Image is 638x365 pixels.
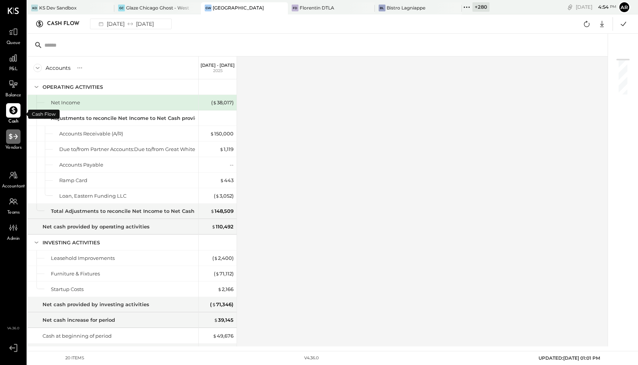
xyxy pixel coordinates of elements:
span: $ [215,271,220,277]
span: Queue [6,40,21,47]
span: Vendors [5,145,22,151]
div: [DATE] [DATE] [94,19,157,29]
span: $ [218,286,222,292]
div: Accounts Payable [59,161,103,168]
a: Vendors [0,129,26,151]
span: Cash [8,118,18,125]
a: Queue [0,25,26,47]
span: $ [213,99,217,105]
div: Cash at beginning of period [43,332,112,340]
a: Accountant [0,168,26,190]
div: ( 71,112 ) [214,270,234,277]
a: Balance [0,77,26,99]
span: $ [212,301,216,307]
div: OPERATING ACTIVITIES [43,83,103,91]
span: UPDATED: [DATE] 01:01 PM [539,355,600,361]
div: -- [230,161,234,168]
p: [DATE] - [DATE] [201,63,235,68]
span: Accountant [2,183,25,190]
div: Leasehold Improvements [51,255,115,262]
div: Accounts [46,64,71,72]
div: Glaze Chicago Ghost - West River Rice LLC [126,5,190,11]
div: Total Adjustments to reconcile Net Income to Net Cash provided by operations: [51,208,256,215]
div: Bistro Lagniappe [387,5,425,11]
span: Balance [5,92,21,99]
span: $ [214,317,218,323]
div: KD [31,5,38,11]
div: Cash Flow [28,110,60,119]
div: v 4.36.0 [304,355,319,361]
div: Ramp Card [59,177,87,184]
div: 49,676 [213,332,234,340]
div: ( 2,400 ) [212,255,234,262]
div: Due to/from Partner Accounts:Due to/from Great White Holdings [59,146,219,153]
div: Furniture & Fixtures [51,270,100,277]
div: 443 [220,177,234,184]
div: 1,119 [220,146,234,153]
div: ( 3,052 ) [214,192,234,200]
div: Florentin DTLA [300,5,334,11]
div: Net cash provided by investing activities [43,301,149,308]
a: Admin [0,220,26,242]
span: $ [214,255,218,261]
div: 20 items [65,355,84,361]
span: $ [215,193,220,199]
div: GW [205,5,212,11]
span: $ [210,208,215,214]
div: GC [118,5,125,11]
span: $ [213,333,217,339]
a: Cash [0,103,26,125]
div: FD [292,5,298,11]
span: Admin [7,236,20,242]
div: BL [379,5,385,11]
span: P&L [9,66,18,73]
div: [GEOGRAPHIC_DATA] [213,5,264,11]
div: KS Dev Sandbox [39,5,77,11]
span: $ [212,223,216,230]
div: ( 38,017 ) [211,99,234,106]
div: [DATE] [576,3,616,11]
div: Net cash increase for period [43,316,115,324]
span: $ [220,177,224,183]
div: Accounts Receivable (A/R) [59,130,123,137]
div: Cash Flow [47,18,87,30]
a: Teams [0,194,26,216]
div: 148,509 [210,208,234,215]
span: 2025 [213,68,223,73]
a: P&L [0,51,26,73]
div: Startup Costs [51,286,84,293]
span: $ [210,131,214,137]
button: [DATE][DATE] [90,19,172,29]
span: $ [220,146,224,152]
div: + 280 [472,2,490,12]
div: 39,145 [214,316,234,324]
div: 150,000 [210,130,234,137]
span: Teams [7,209,20,216]
div: Adjustments to reconcile Net Income to Net Cash provided by operations: [51,115,242,122]
div: Loan, Eastern Funding LLC [59,192,126,200]
div: Net cash provided by operating activities [43,223,150,230]
button: Ar [618,1,630,13]
div: 2,166 [218,286,234,293]
div: 110,492 [212,223,234,230]
div: INVESTING ACTIVITIES [43,239,100,246]
div: ( 71,346 ) [210,301,234,308]
div: Net Income [51,99,80,106]
div: copy link [566,3,574,11]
